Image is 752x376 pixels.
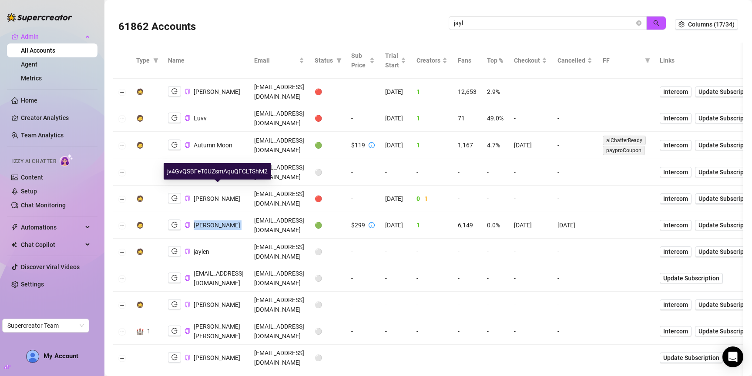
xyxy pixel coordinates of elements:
[119,355,126,362] button: Expand row
[552,186,598,212] td: -
[660,87,692,97] a: Intercom
[11,33,18,40] span: crown
[411,318,453,345] td: -
[346,345,380,371] td: -
[663,300,688,309] span: Intercom
[249,79,309,105] td: [EMAIL_ADDRESS][DOMAIN_NAME]
[119,196,126,203] button: Expand row
[482,186,509,212] td: -
[346,186,380,212] td: -
[487,115,504,122] span: 49.0%
[21,132,64,139] a: Team Analytics
[643,54,652,67] span: filter
[119,222,126,229] button: Expand row
[552,265,598,292] td: -
[11,242,17,248] img: Chat Copilot
[482,159,509,186] td: -
[660,246,692,257] a: Intercom
[185,248,190,255] button: Copy Account UID
[171,115,178,121] span: logout
[552,79,598,105] td: -
[380,159,411,186] td: -
[194,88,240,95] span: [PERSON_NAME]
[509,212,552,239] td: [DATE]
[171,248,178,254] span: logout
[21,188,37,195] a: Setup
[663,194,688,203] span: Intercom
[346,79,380,105] td: -
[185,355,190,360] span: copy
[7,13,72,22] img: logo-BBDzfeDw.svg
[557,56,585,65] span: Cancelled
[458,222,473,229] span: 6,149
[351,51,368,70] span: Sub Price
[369,142,375,148] span: info-circle
[44,352,78,360] span: My Account
[380,318,411,345] td: -
[369,222,375,228] span: info-circle
[380,292,411,318] td: -
[119,142,126,149] button: Expand row
[185,328,190,334] button: Copy Account UID
[509,132,552,159] td: [DATE]
[660,273,723,283] button: Update Subscription
[509,345,552,371] td: -
[335,54,343,67] span: filter
[315,301,322,308] span: ⚪
[482,318,509,345] td: -
[185,275,190,281] span: copy
[380,186,411,212] td: [DATE]
[453,345,482,371] td: -
[168,220,181,230] button: logout
[185,328,190,334] span: copy
[21,61,37,68] a: Agent
[416,142,420,149] span: 1
[552,159,598,186] td: -
[136,113,144,123] div: 🧔
[660,220,692,230] a: Intercom
[21,75,42,82] a: Metrics
[185,142,190,148] button: Copy Account UID
[249,186,309,212] td: [EMAIL_ADDRESS][DOMAIN_NAME]
[487,222,500,229] span: 0.0%
[249,132,309,159] td: [EMAIL_ADDRESS][DOMAIN_NAME]
[509,43,552,79] th: Checkout
[663,220,688,230] span: Intercom
[185,88,190,95] button: Copy Account UID
[27,350,39,363] img: AD_cMMTxCeTpmN1d5MnKJ1j-_uXZCpTKapSSqNGg4PyXtR_tCW7gZXTNmFz2tpVv9LSyNV7ff1CaS4f4q0HLYKULQOwoM5GQR...
[21,30,83,43] span: Admin
[458,142,473,149] span: 1,167
[416,115,420,122] span: 1
[603,146,645,155] span: payproCoupon
[185,222,190,228] span: copy
[509,105,552,132] td: -
[482,265,509,292] td: -
[453,159,482,186] td: -
[411,239,453,265] td: -
[346,239,380,265] td: -
[21,97,37,104] a: Home
[380,132,411,159] td: [DATE]
[249,159,309,186] td: [EMAIL_ADDRESS][DOMAIN_NAME]
[168,86,181,96] button: logout
[482,345,509,371] td: -
[385,51,399,70] span: Trial Start
[119,249,126,256] button: Expand row
[351,220,365,230] div: $299
[249,292,309,318] td: [EMAIL_ADDRESS][DOMAIN_NAME]
[315,169,322,176] span: ⚪
[185,301,190,308] button: Copy Account UID
[194,222,240,229] span: [PERSON_NAME]
[168,193,181,203] button: logout
[514,56,540,65] span: Checkout
[168,299,181,309] button: logout
[164,163,271,180] div: jv4GvQSBFeT0UZsmAquQFCLTShM2
[185,115,190,121] button: Copy Account UID
[458,115,465,122] span: 71
[380,239,411,265] td: -
[603,56,641,65] span: FF
[416,222,420,229] span: 1
[7,319,84,332] span: Supercreator Team
[249,105,309,132] td: [EMAIL_ADDRESS][DOMAIN_NAME]
[411,159,453,186] td: -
